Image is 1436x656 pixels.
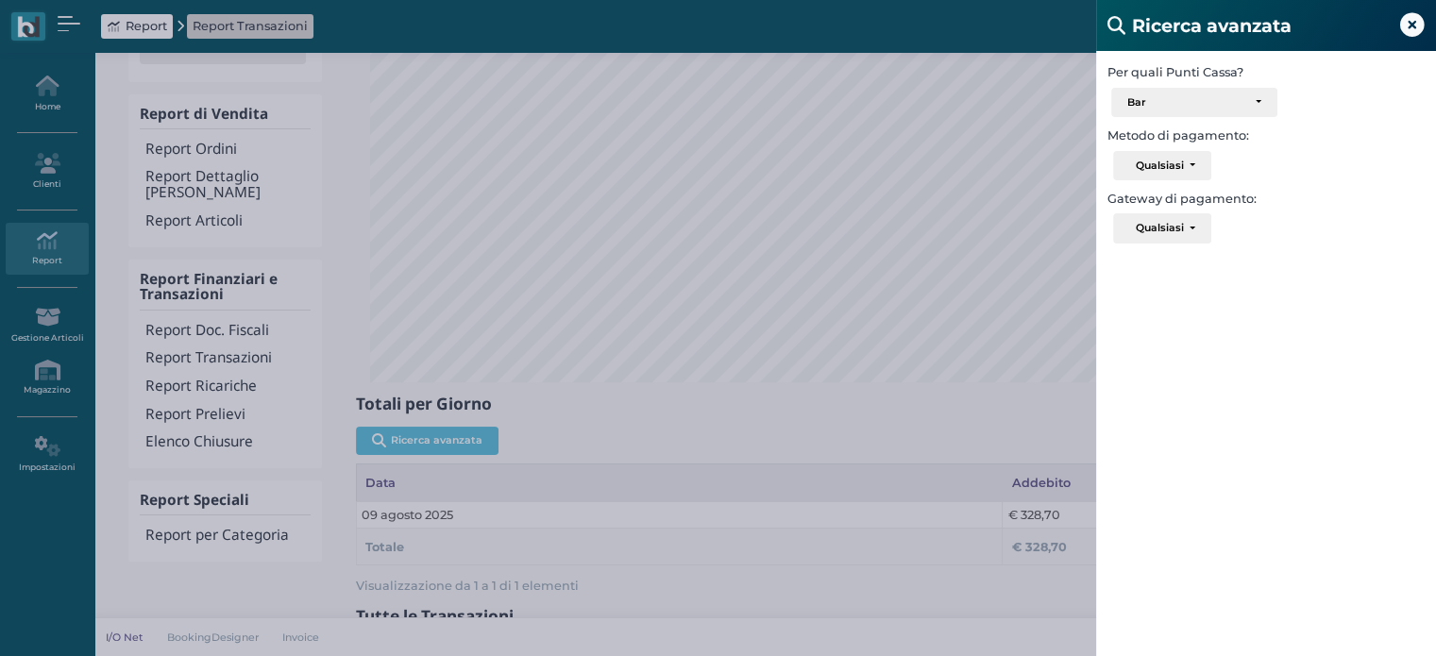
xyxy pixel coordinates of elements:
[1113,151,1210,181] button: Qualsiasi
[1113,213,1210,244] button: Qualsiasi
[1127,96,1246,109] div: Bar
[1096,63,1436,81] label: Per quali Punti Cassa?
[1131,12,1291,40] b: Ricerca avanzata
[1096,126,1436,144] label: Metodo di pagamento:
[1136,159,1184,172] div: Qualsiasi
[1111,88,1277,118] button: Bar
[1136,221,1184,234] div: Qualsiasi
[56,15,125,29] span: Assistenza
[1096,190,1436,208] label: Gateway di pagamento:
